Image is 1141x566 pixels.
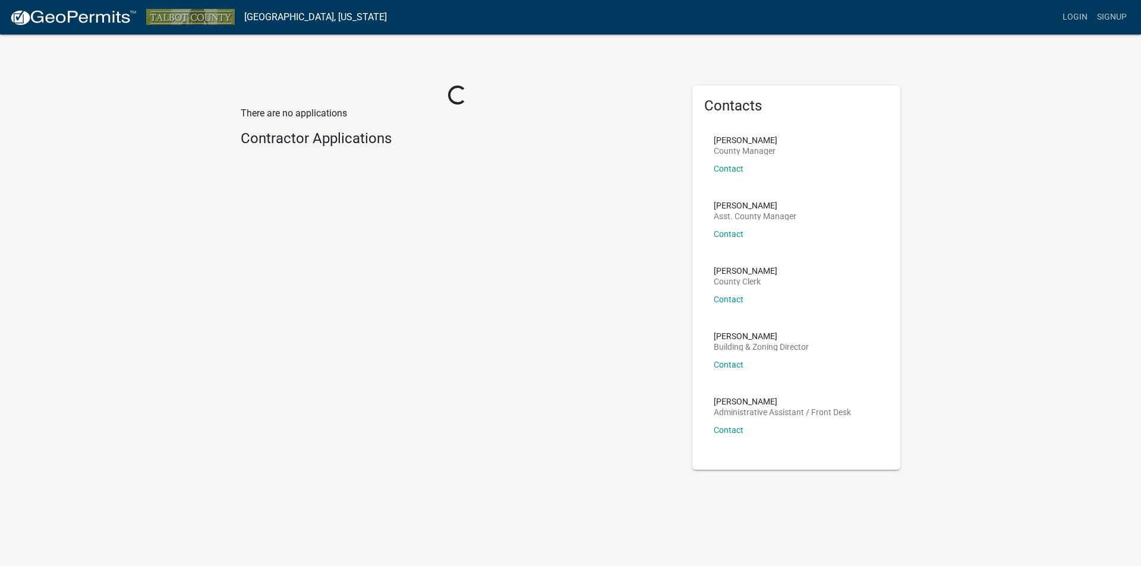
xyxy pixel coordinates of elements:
[241,106,674,121] p: There are no applications
[714,343,809,351] p: Building & Zoning Director
[714,136,777,144] p: [PERSON_NAME]
[241,130,674,152] wm-workflow-list-section: Contractor Applications
[714,212,796,220] p: Asst. County Manager
[714,397,851,406] p: [PERSON_NAME]
[1058,6,1092,29] a: Login
[714,267,777,275] p: [PERSON_NAME]
[714,408,851,416] p: Administrative Assistant / Front Desk
[244,7,387,27] a: [GEOGRAPHIC_DATA], [US_STATE]
[1092,6,1131,29] a: Signup
[714,201,796,210] p: [PERSON_NAME]
[714,360,743,369] a: Contact
[714,277,777,286] p: County Clerk
[714,425,743,435] a: Contact
[241,130,674,147] h4: Contractor Applications
[146,9,235,25] img: Talbot County, Georgia
[714,332,809,340] p: [PERSON_NAME]
[714,164,743,173] a: Contact
[704,97,888,115] h5: Contacts
[714,295,743,304] a: Contact
[714,229,743,239] a: Contact
[714,147,777,155] p: County Manager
